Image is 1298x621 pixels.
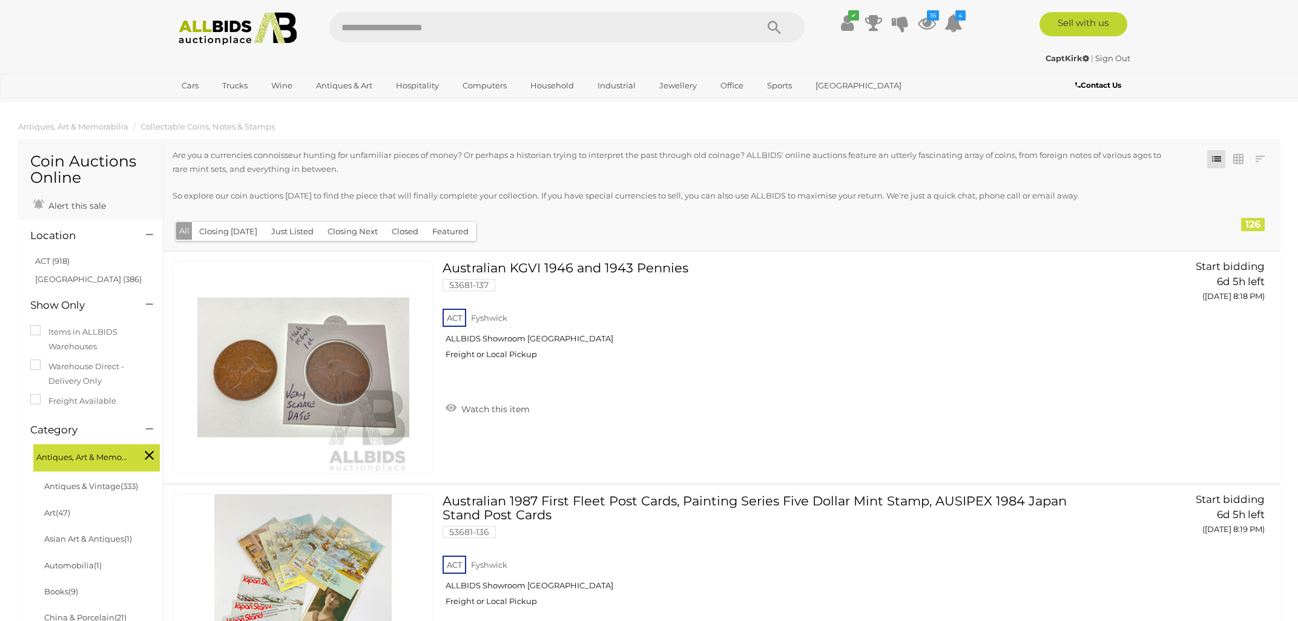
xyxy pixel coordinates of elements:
a: Sports [759,76,800,96]
span: (1) [94,560,102,570]
span: Alert this sale [45,200,106,211]
a: 4 [944,12,963,34]
button: Closed [384,222,426,241]
p: So explore our coin auctions [DATE] to find the piece that will finally complete your collection.... [173,189,1170,203]
span: Start bidding [1196,260,1265,272]
a: Antiques, Art & Memorabilia [18,122,128,131]
h1: Coin Auctions Online [30,153,151,186]
h4: Category [30,424,128,436]
a: Trucks [214,76,255,96]
a: Start bidding 6d 5h left ([DATE] 8:18 PM) [1103,261,1268,308]
button: All [176,222,193,240]
a: ACT (918) [35,256,70,266]
h4: Show Only [30,300,128,311]
a: Books(9) [44,586,78,596]
a: Asian Art & Antiques(1) [44,534,132,544]
b: Contact Us [1075,80,1121,90]
button: Closing [DATE] [192,222,265,241]
button: Just Listed [264,222,321,241]
a: Australian 1987 First Fleet Post Cards, Painting Series Five Dollar Mint Stamp, AUSIPEX 1984 Japa... [452,494,1085,616]
button: Featured [425,222,476,241]
a: Antiques & Art [308,76,380,96]
span: (333) [120,481,138,491]
a: [GEOGRAPHIC_DATA] [808,76,909,96]
label: Freight Available [30,394,116,408]
a: Jewellery [651,76,705,96]
img: 53681-137a.jpeg [197,261,409,473]
a: CaptKirk [1046,53,1091,63]
span: (9) [68,586,78,596]
a: Household [522,76,582,96]
span: Watch this item [458,404,530,415]
a: Alert this sale [30,195,109,214]
a: Antiques & Vintage(333) [44,481,138,491]
a: Collectable Coins, Notes & Stamps [140,122,275,131]
a: Hospitality [388,76,447,96]
button: Search [744,12,805,42]
div: 126 [1241,218,1265,231]
h4: Location [30,230,128,241]
p: Are you a currencies connoisseur hunting for unfamiliar pieces of money? Or perhaps a historian t... [173,148,1170,177]
a: [GEOGRAPHIC_DATA] (386) [35,274,142,284]
a: Start bidding 6d 5h left ([DATE] 8:19 PM) [1103,494,1268,541]
span: (1) [124,534,132,544]
a: Wine [263,76,300,96]
label: Warehouse Direct - Delivery Only [30,360,151,388]
span: Antiques, Art & Memorabilia [36,447,127,464]
a: Automobilia(1) [44,560,102,570]
img: Allbids.com.au [172,12,303,45]
a: Industrial [590,76,644,96]
a: ✔ [838,12,856,34]
a: Sell with us [1039,12,1127,36]
a: Computers [455,76,515,96]
a: Office [713,76,751,96]
span: | [1091,53,1093,63]
a: Australian KGVI 1946 and 1943 Pennies 53681-137 ACT Fyshwick ALLBIDS Showroom [GEOGRAPHIC_DATA] F... [452,261,1085,369]
i: 16 [927,10,939,21]
i: 4 [955,10,966,21]
strong: CaptKirk [1046,53,1089,63]
a: 16 [918,12,936,34]
a: Watch this item [443,399,533,417]
a: Cars [174,76,206,96]
label: Items in ALLBIDS Warehouses [30,325,151,353]
i: ✔ [848,10,859,21]
button: Closing Next [320,222,385,241]
span: (47) [56,508,70,517]
a: Contact Us [1075,79,1124,92]
span: Start bidding [1196,493,1265,505]
a: Sign Out [1095,53,1130,63]
a: Art(47) [44,508,70,517]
